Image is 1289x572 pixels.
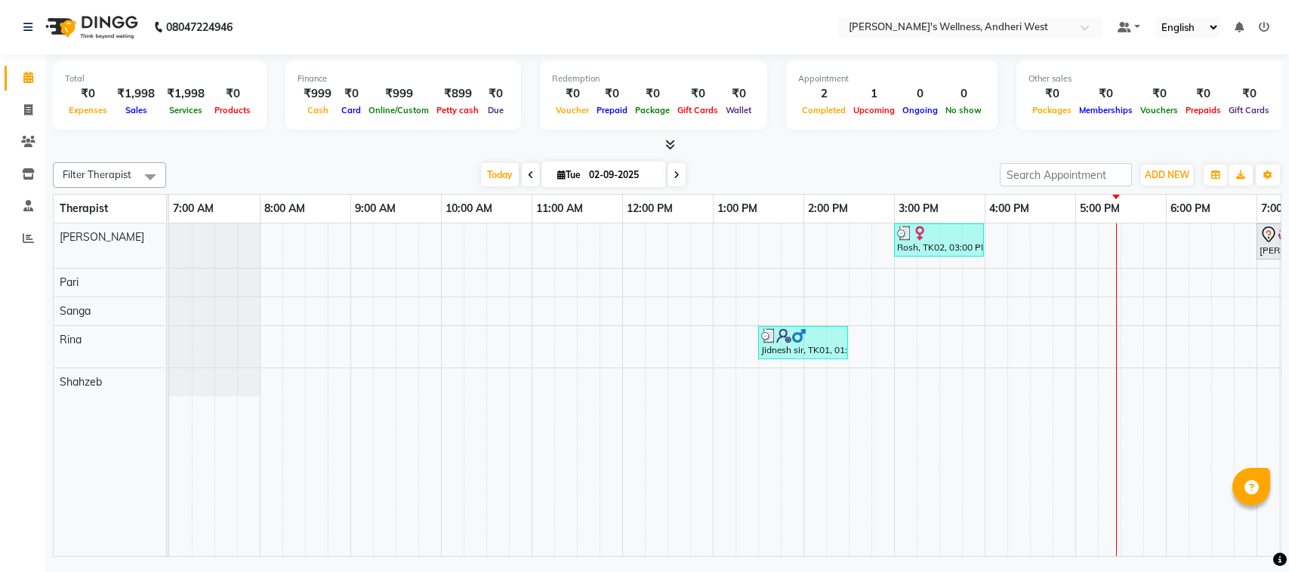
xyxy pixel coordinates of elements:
[722,85,755,103] div: ₹0
[1075,105,1136,115] span: Memberships
[211,85,254,103] div: ₹0
[623,198,677,220] a: 12:00 PM
[65,72,254,85] div: Total
[593,105,631,115] span: Prepaid
[169,198,217,220] a: 7:00 AM
[442,198,496,220] a: 10:00 AM
[1076,198,1124,220] a: 5:00 PM
[896,226,982,254] div: Rosh, TK02, 03:00 PM-04:00 PM, OFFER SERVICE 60 MIN
[1000,163,1132,186] input: Search Appointment
[1226,512,1274,557] iframe: chat widget
[60,375,102,389] span: Shahzeb
[365,85,433,103] div: ₹999
[552,105,593,115] span: Voucher
[899,105,942,115] span: Ongoing
[899,85,942,103] div: 0
[351,198,399,220] a: 9:00 AM
[166,6,233,48] b: 08047224946
[298,72,509,85] div: Finance
[722,105,755,115] span: Wallet
[552,85,593,103] div: ₹0
[484,105,507,115] span: Due
[798,105,850,115] span: Completed
[1136,105,1182,115] span: Vouchers
[433,105,483,115] span: Petty cash
[298,85,338,103] div: ₹999
[60,201,108,215] span: Therapist
[338,85,365,103] div: ₹0
[895,198,942,220] a: 3:00 PM
[674,105,722,115] span: Gift Cards
[365,105,433,115] span: Online/Custom
[1136,85,1182,103] div: ₹0
[60,230,144,244] span: [PERSON_NAME]
[850,85,899,103] div: 1
[261,198,309,220] a: 8:00 AM
[65,105,111,115] span: Expenses
[804,198,852,220] a: 2:00 PM
[1182,85,1225,103] div: ₹0
[1028,72,1273,85] div: Other sales
[985,198,1033,220] a: 4:00 PM
[111,85,161,103] div: ₹1,998
[481,163,519,186] span: Today
[60,275,79,289] span: Pari
[1141,165,1193,186] button: ADD NEW
[304,105,332,115] span: Cash
[1028,85,1075,103] div: ₹0
[39,6,142,48] img: logo
[122,105,151,115] span: Sales
[1145,169,1189,180] span: ADD NEW
[584,164,660,186] input: 2025-09-02
[483,85,509,103] div: ₹0
[60,304,91,318] span: Sanga
[798,85,850,103] div: 2
[1225,105,1273,115] span: Gift Cards
[714,198,761,220] a: 1:00 PM
[942,85,985,103] div: 0
[1167,198,1214,220] a: 6:00 PM
[63,168,131,180] span: Filter Therapist
[1028,105,1075,115] span: Packages
[532,198,587,220] a: 11:00 AM
[554,169,584,180] span: Tue
[65,85,111,103] div: ₹0
[1225,85,1273,103] div: ₹0
[631,85,674,103] div: ₹0
[760,328,846,357] div: Jidnesh sir, TK01, 01:30 PM-02:30 PM, OFFER SERVICE 60 MIN
[674,85,722,103] div: ₹0
[1075,85,1136,103] div: ₹0
[161,85,211,103] div: ₹1,998
[631,105,674,115] span: Package
[942,105,985,115] span: No show
[1182,105,1225,115] span: Prepaids
[338,105,365,115] span: Card
[211,105,254,115] span: Products
[593,85,631,103] div: ₹0
[552,72,755,85] div: Redemption
[165,105,206,115] span: Services
[798,72,985,85] div: Appointment
[850,105,899,115] span: Upcoming
[60,333,82,346] span: Rina
[433,85,483,103] div: ₹899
